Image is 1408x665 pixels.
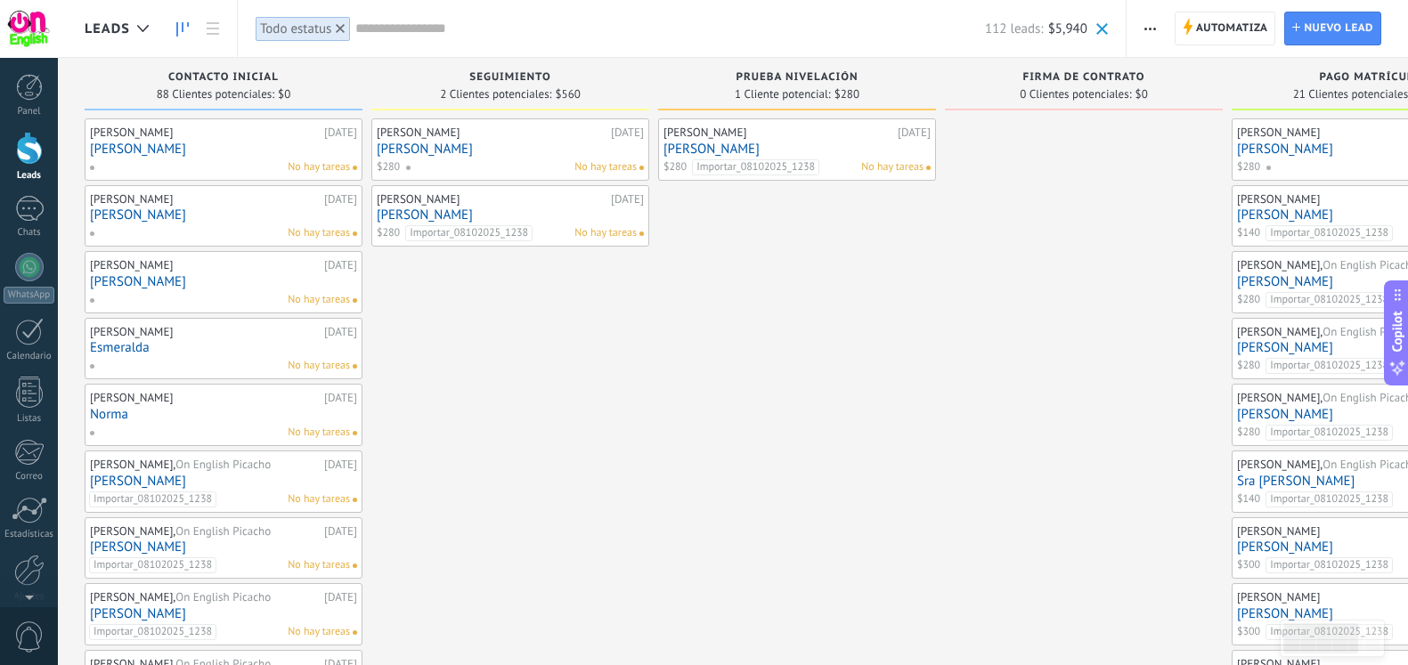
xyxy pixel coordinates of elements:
[469,71,550,84] span: Seguimiento
[90,590,320,604] div: [PERSON_NAME],
[4,471,55,483] div: Correo
[1175,12,1276,45] a: Automatiza
[574,159,637,175] span: No hay tareas
[324,126,357,140] div: [DATE]
[353,298,357,303] span: No hay nada asignado
[377,192,606,207] div: [PERSON_NAME]
[278,89,290,100] span: $0
[324,192,357,207] div: [DATE]
[985,20,1044,37] span: 112 leads:
[90,207,357,223] a: [PERSON_NAME]
[324,458,357,472] div: [DATE]
[1237,358,1260,374] span: $280
[90,539,357,555] a: [PERSON_NAME]
[663,126,893,140] div: [PERSON_NAME]
[1135,89,1148,100] span: $0
[4,227,55,239] div: Chats
[377,207,644,223] a: [PERSON_NAME]
[1020,89,1131,100] span: 0 Clientes potenciales:
[377,159,400,175] span: $280
[353,630,357,635] span: No hay nada asignado
[90,192,320,207] div: [PERSON_NAME]
[1266,225,1393,241] span: Importar_08102025_1238
[861,159,924,175] span: No hay tareas
[4,106,55,118] div: Panel
[353,431,357,435] span: No hay nada asignado
[611,126,644,140] div: [DATE]
[90,391,320,405] div: [PERSON_NAME]
[175,523,271,539] span: On English Picacho
[90,142,357,157] a: [PERSON_NAME]
[4,413,55,425] div: Listas
[1137,12,1163,45] button: Más
[692,159,819,175] span: Importar_08102025_1238
[4,287,54,304] div: WhatsApp
[4,351,55,362] div: Calendario
[157,89,274,100] span: 88 Clientes potenciales:
[834,89,859,100] span: $280
[90,340,357,355] a: Esmeralda
[175,457,271,472] span: On English Picacho
[90,258,320,272] div: [PERSON_NAME]
[1237,491,1260,507] span: $140
[1237,624,1260,640] span: $300
[89,491,216,507] span: Importar_08102025_1238
[324,325,357,339] div: [DATE]
[90,126,320,140] div: [PERSON_NAME]
[288,292,350,308] span: No hay tareas
[89,557,216,573] span: Importar_08102025_1238
[4,170,55,182] div: Leads
[324,391,357,405] div: [DATE]
[353,498,357,502] span: No hay nada asignado
[377,126,606,140] div: [PERSON_NAME]
[288,425,350,441] span: No hay tareas
[90,325,320,339] div: [PERSON_NAME]
[926,166,931,170] span: No hay nada asignado
[639,231,644,236] span: No hay nada asignado
[663,142,931,157] a: [PERSON_NAME]
[1266,292,1393,308] span: Importar_08102025_1238
[167,12,198,46] a: Leads
[1266,358,1393,374] span: Importar_08102025_1238
[198,12,228,46] a: Lista
[288,557,350,573] span: No hay tareas
[1266,557,1393,573] span: Importar_08102025_1238
[288,624,350,640] span: No hay tareas
[288,491,350,507] span: No hay tareas
[1266,425,1393,441] span: Importar_08102025_1238
[90,474,357,489] a: [PERSON_NAME]
[1048,20,1087,37] span: $5,940
[353,564,357,568] span: No hay nada asignado
[1284,12,1381,45] a: Nuevo lead
[380,71,640,86] div: Seguimiento
[1388,311,1406,352] span: Copilot
[90,407,357,422] a: Norma
[574,225,637,241] span: No hay tareas
[1023,71,1145,84] span: Firma de contrato
[90,458,320,472] div: [PERSON_NAME],
[90,274,357,289] a: [PERSON_NAME]
[1196,12,1268,45] span: Automatiza
[1237,425,1260,441] span: $280
[555,89,580,100] span: $560
[90,606,357,621] a: [PERSON_NAME]
[1266,491,1393,507] span: Importar_08102025_1238
[440,89,551,100] span: 2 Clientes potenciales:
[324,258,357,272] div: [DATE]
[737,71,859,84] span: Prueba Nivelación
[94,71,354,86] div: Contacto inicial
[353,166,357,170] span: No hay nada asignado
[663,159,687,175] span: $280
[1237,557,1260,573] span: $300
[4,529,55,540] div: Estadísticas
[288,358,350,374] span: No hay tareas
[353,364,357,369] span: No hay nada asignado
[611,192,644,207] div: [DATE]
[405,225,533,241] span: Importar_08102025_1238
[898,126,931,140] div: [DATE]
[954,71,1214,86] div: Firma de contrato
[175,589,271,604] span: On English Picacho
[260,20,332,37] div: Todo estatus
[85,20,130,37] span: Leads
[1304,12,1373,45] span: Nuevo lead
